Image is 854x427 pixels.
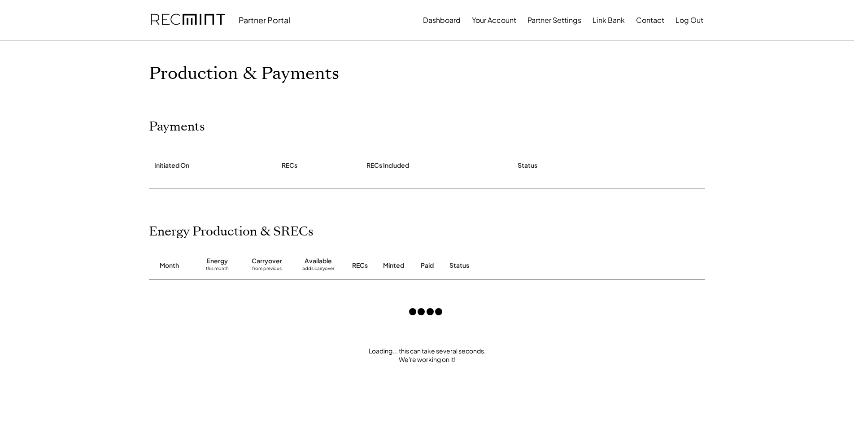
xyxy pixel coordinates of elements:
[383,261,404,270] div: Minted
[352,261,368,270] div: RECs
[154,161,189,170] div: Initiated On
[593,11,625,29] button: Link Bank
[421,261,434,270] div: Paid
[252,257,282,266] div: Carryover
[149,63,705,84] h1: Production & Payments
[149,119,205,135] h2: Payments
[282,161,297,170] div: RECs
[151,5,225,35] img: recmint-logotype%403x.png
[636,11,664,29] button: Contact
[239,15,290,25] div: Partner Portal
[472,11,516,29] button: Your Account
[675,11,703,29] button: Log Out
[423,11,461,29] button: Dashboard
[149,224,314,240] h2: Energy Production & SRECs
[449,261,602,270] div: Status
[518,161,537,170] div: Status
[206,266,229,274] div: this month
[207,257,228,266] div: Energy
[140,347,714,364] div: Loading... this can take several seconds. We're working on it!
[305,257,332,266] div: Available
[302,266,334,274] div: adds carryover
[160,261,179,270] div: Month
[527,11,581,29] button: Partner Settings
[252,266,282,274] div: from previous
[366,161,409,170] div: RECs Included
